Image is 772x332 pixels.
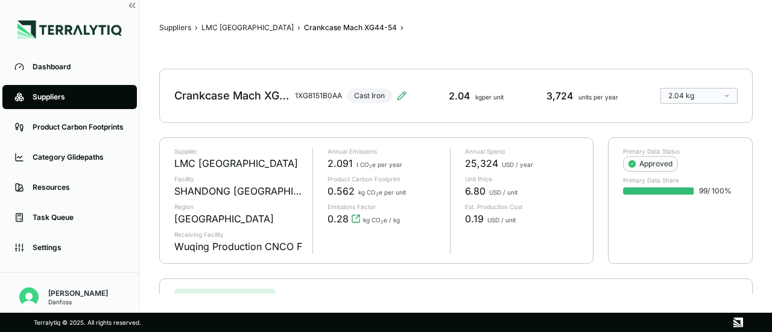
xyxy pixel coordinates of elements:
img: Logo [17,20,122,39]
div: [GEOGRAPHIC_DATA] [174,211,274,226]
span: 2.091 [327,156,353,171]
p: Unit Price [465,175,578,183]
span: 0.19 [465,211,484,226]
p: Product Carbon Footprint [327,175,441,183]
div: Resources [33,183,125,192]
span: kg CO e / kg [363,216,400,224]
div: Crankcase Mach XG44-54 [304,23,397,33]
div: Product Carbon Footprints [33,122,125,132]
div: Danfoss [48,298,108,305]
button: LMC [GEOGRAPHIC_DATA] [201,23,294,33]
button: Open user button [14,283,43,312]
sub: 2 [376,192,379,197]
p: Region [174,203,303,210]
button: Suppliers [159,23,191,33]
span: units per year [578,93,618,101]
div: LMC [GEOGRAPHIC_DATA] [174,156,298,171]
p: Supplier [174,148,303,155]
div: 1XG8151B0AA [295,91,342,101]
div: SHANDONG [GEOGRAPHIC_DATA] - [GEOGRAPHIC_DATA] [174,184,303,198]
span: USD / unit [489,189,517,196]
span: 0.562 [327,184,355,198]
span: 25,324 [465,156,498,171]
p: Primary Data Share [623,177,738,184]
button: Approved [623,156,678,172]
span: › [400,23,403,33]
div: 3,724 [546,89,618,103]
p: Primary Data Status [623,148,738,155]
div: Dashboard [33,62,125,72]
button: Value Chain [276,289,331,305]
sub: 2 [381,219,384,225]
button: 2.04 kg [660,88,738,104]
p: Receiving Facility [174,231,303,238]
p: Annual Spend [465,148,578,155]
div: Approved [628,159,672,169]
img: Cornelia Jonsson [19,287,39,307]
span: › [297,23,300,33]
div: Suppliers [33,92,125,102]
button: Product Carbon Footprint [174,289,276,305]
span: 6.80 [465,184,486,198]
div: 2.04 [449,89,504,103]
span: kg per unit [475,93,504,101]
div: Wuqing Production CNCO F [174,239,302,254]
p: Facility [174,175,303,183]
div: Settings [33,243,125,252]
span: USD / unit [487,216,516,224]
div: Crankcase Mach XG44-54 [174,89,290,103]
div: s [174,289,738,305]
div: Task Queue [33,213,125,222]
svg: View audit trail [351,214,361,224]
p: Est. Production Cost [465,203,578,210]
span: USD / year [502,161,533,168]
p: Annual Emissions [327,148,441,155]
span: kg CO e per unit [358,189,406,196]
span: 99 / 100 % [699,186,732,196]
span: › [195,23,198,33]
div: [PERSON_NAME] [48,289,108,298]
div: Category Glidepaths [33,152,125,162]
span: 0.28 [327,211,349,226]
span: t CO e per year [356,161,402,168]
p: Emissions Factor [327,203,441,210]
sub: 2 [369,164,372,169]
